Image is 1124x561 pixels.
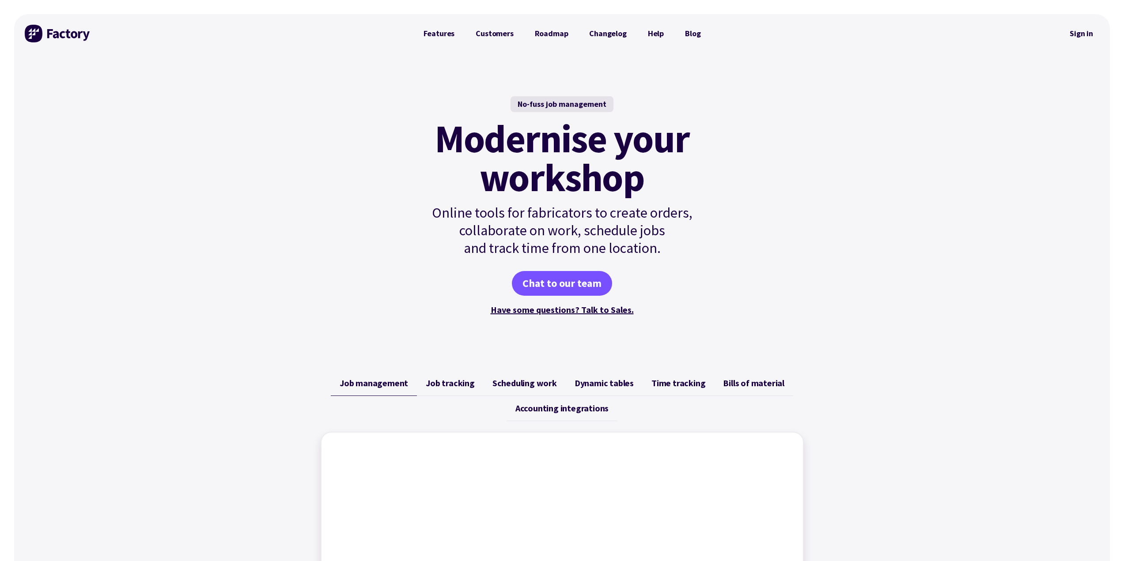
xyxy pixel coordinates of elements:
[524,25,579,42] a: Roadmap
[723,378,784,388] span: Bills of material
[651,378,705,388] span: Time tracking
[413,25,711,42] nav: Primary Navigation
[512,271,612,296] a: Chat to our team
[637,25,674,42] a: Help
[25,25,91,42] img: Factory
[340,378,408,388] span: Job management
[674,25,711,42] a: Blog
[575,378,634,388] span: Dynamic tables
[515,403,609,414] span: Accounting integrations
[491,304,634,315] a: Have some questions? Talk to Sales.
[465,25,524,42] a: Customers
[413,25,465,42] a: Features
[413,204,711,257] p: Online tools for fabricators to create orders, collaborate on work, schedule jobs and track time ...
[426,378,475,388] span: Job tracking
[492,378,557,388] span: Scheduling work
[1063,23,1099,44] a: Sign in
[1063,23,1099,44] nav: Secondary Navigation
[579,25,637,42] a: Changelog
[435,119,689,197] mark: Modernise your workshop
[511,96,613,112] div: No-fuss job management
